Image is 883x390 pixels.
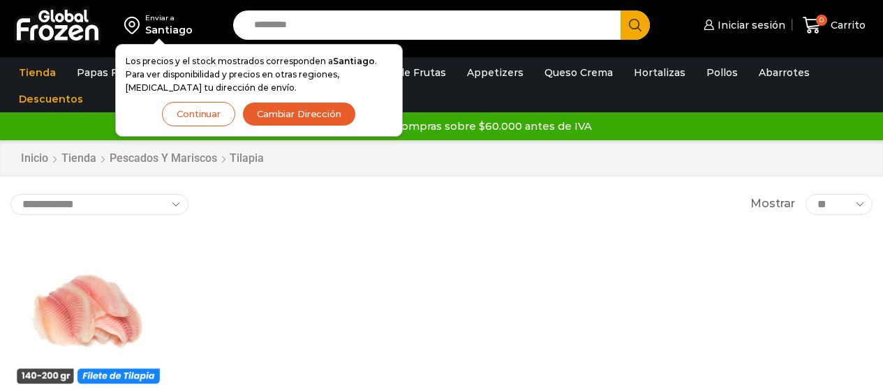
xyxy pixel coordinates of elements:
[12,86,90,112] a: Descuentos
[816,15,827,26] span: 0
[627,59,692,86] a: Hortalizas
[799,9,869,42] a: 0 Carrito
[145,23,193,37] div: Santiago
[750,196,795,212] span: Mostrar
[714,18,785,32] span: Iniciar sesión
[460,59,530,86] a: Appetizers
[242,102,356,126] button: Cambiar Dirección
[145,13,193,23] div: Enviar a
[20,151,49,167] a: Inicio
[230,151,264,165] h1: Tilapia
[752,59,817,86] a: Abarrotes
[10,194,188,215] select: Pedido de la tienda
[333,56,375,66] strong: Santiago
[700,11,785,39] a: Iniciar sesión
[699,59,745,86] a: Pollos
[20,151,264,167] nav: Breadcrumb
[109,151,218,167] a: Pescados y Mariscos
[124,13,145,37] img: address-field-icon.svg
[537,59,620,86] a: Queso Crema
[827,18,866,32] span: Carrito
[162,102,235,126] button: Continuar
[621,10,650,40] button: Search button
[61,151,97,167] a: Tienda
[70,59,147,86] a: Papas Fritas
[12,59,63,86] a: Tienda
[359,59,453,86] a: Pulpa de Frutas
[126,54,392,95] p: Los precios y el stock mostrados corresponden a . Para ver disponibilidad y precios en otras regi...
